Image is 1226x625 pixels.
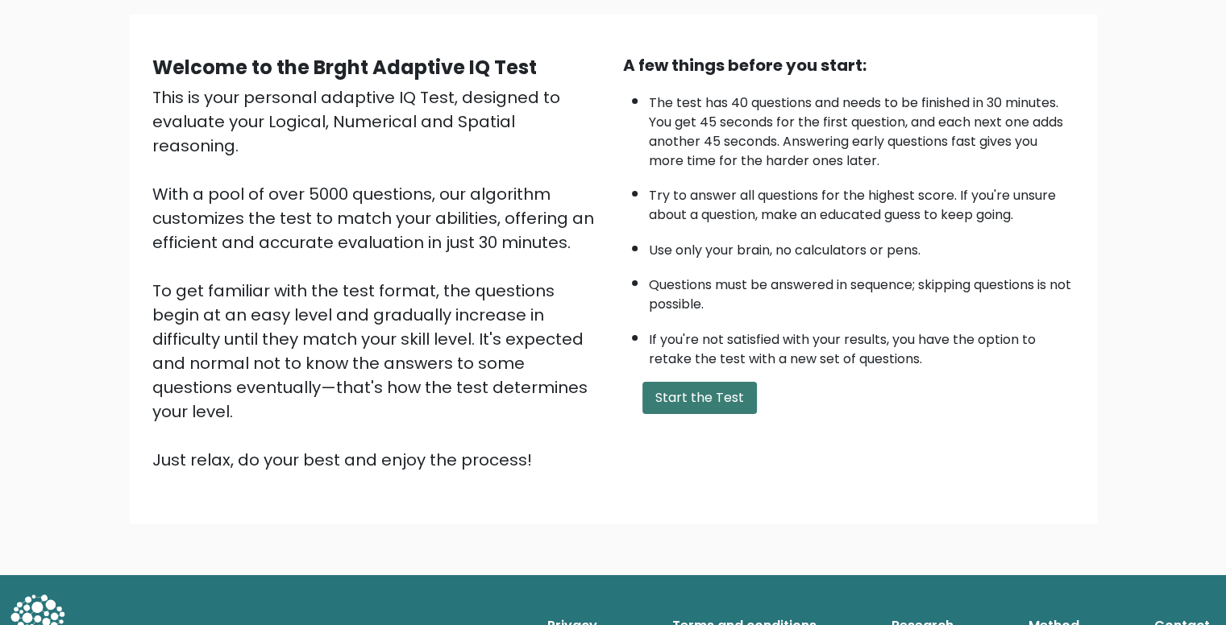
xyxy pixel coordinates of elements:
li: The test has 40 questions and needs to be finished in 30 minutes. You get 45 seconds for the firs... [649,85,1074,171]
button: Start the Test [642,382,757,414]
li: Use only your brain, no calculators or pens. [649,233,1074,260]
div: A few things before you start: [623,53,1074,77]
b: Welcome to the Brght Adaptive IQ Test [152,54,537,81]
div: This is your personal adaptive IQ Test, designed to evaluate your Logical, Numerical and Spatial ... [152,85,604,472]
li: Questions must be answered in sequence; skipping questions is not possible. [649,267,1074,314]
li: Try to answer all questions for the highest score. If you're unsure about a question, make an edu... [649,178,1074,225]
li: If you're not satisfied with your results, you have the option to retake the test with a new set ... [649,322,1074,369]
